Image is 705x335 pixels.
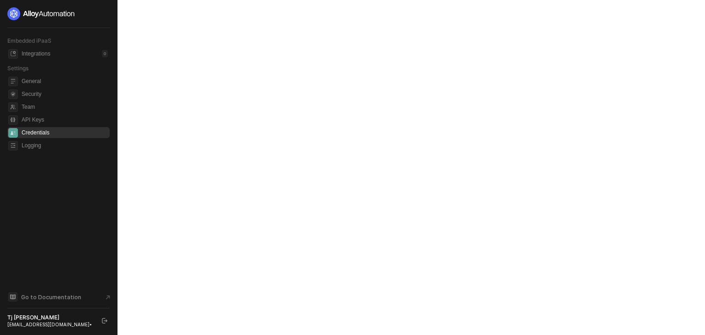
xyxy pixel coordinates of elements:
a: logo [7,7,110,20]
span: Team [22,101,108,112]
a: Knowledge Base [7,291,110,302]
span: logout [102,318,107,324]
span: team [8,102,18,112]
div: Integrations [22,50,50,58]
div: 0 [102,50,108,57]
span: document-arrow [103,293,112,302]
span: Credentials [22,127,108,138]
span: general [8,77,18,86]
span: Go to Documentation [21,293,81,301]
div: [EMAIL_ADDRESS][DOMAIN_NAME] • [7,321,94,328]
span: API Keys [22,114,108,125]
span: Embedded iPaaS [7,37,51,44]
span: Logging [22,140,108,151]
span: Security [22,89,108,100]
span: credentials [8,128,18,138]
span: integrations [8,49,18,59]
span: security [8,89,18,99]
img: logo [7,7,75,20]
span: Settings [7,65,28,72]
span: documentation [8,292,17,301]
span: logging [8,141,18,151]
span: api-key [8,115,18,125]
div: Tj [PERSON_NAME] [7,314,94,321]
span: General [22,76,108,87]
